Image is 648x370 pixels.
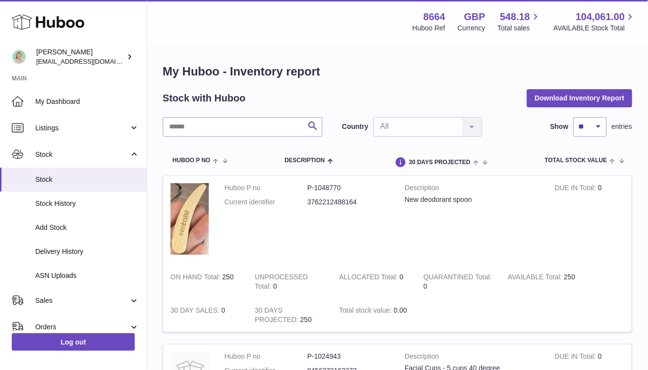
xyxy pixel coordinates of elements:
[550,122,569,131] label: Show
[553,10,636,33] a: 104,061.00 AVAILABLE Stock Total
[307,352,390,361] dd: P-1024943
[527,89,632,107] button: Download Inventory Report
[307,183,390,193] dd: P-1048770
[464,10,485,24] strong: GBP
[576,10,625,24] span: 104,061.00
[163,298,248,332] td: 0
[224,183,307,193] dt: Huboo P no
[163,92,246,105] h2: Stock with Huboo
[35,123,129,133] span: Listings
[35,97,139,106] span: My Dashboard
[458,24,486,33] div: Currency
[12,49,26,64] img: hello@thefacialcuppingexpert.com
[553,24,636,33] span: AVAILABLE Stock Total
[545,157,607,164] span: Total stock value
[35,199,139,208] span: Stock History
[409,159,471,166] span: 30 DAYS PROJECTED
[612,122,632,131] span: entries
[339,273,399,283] strong: ALLOCATED Total
[394,306,407,314] span: 0.00
[342,122,369,131] label: Country
[500,265,585,298] td: 250
[500,10,530,24] span: 548.18
[405,195,540,204] div: New deodorant spoon
[498,10,541,33] a: 548.18 Total sales
[424,273,492,283] strong: QUARANTINED Total
[35,175,139,184] span: Stock
[548,176,632,265] td: 0
[163,265,248,298] td: 250
[424,10,446,24] strong: 8664
[12,333,135,351] a: Log out
[413,24,446,33] div: Huboo Ref
[405,183,540,195] strong: Description
[224,352,307,361] dt: Huboo P no
[307,197,390,207] dd: 3762212488164
[35,223,139,232] span: Add Stock
[171,183,210,255] img: product image
[424,282,427,290] span: 0
[173,157,210,164] span: Huboo P no
[248,265,332,298] td: 0
[36,48,125,66] div: [PERSON_NAME]
[248,298,332,332] td: 250
[35,247,139,256] span: Delivery History
[35,271,139,280] span: ASN Uploads
[255,273,308,293] strong: UNPROCESSED Total
[332,265,416,298] td: 0
[339,306,394,317] strong: Total stock value
[508,273,564,283] strong: AVAILABLE Total
[255,306,300,326] strong: 30 DAYS PROJECTED
[163,64,632,79] h1: My Huboo - Inventory report
[35,296,129,305] span: Sales
[498,24,541,33] span: Total sales
[555,184,598,194] strong: DUE IN Total
[36,57,144,65] span: [EMAIL_ADDRESS][DOMAIN_NAME]
[171,306,222,317] strong: 30 DAY SALES
[171,273,223,283] strong: ON HAND Total
[555,352,598,363] strong: DUE IN Total
[224,197,307,207] dt: Current identifier
[285,157,325,164] span: Description
[35,322,129,332] span: Orders
[405,352,540,364] strong: Description
[35,150,129,159] span: Stock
